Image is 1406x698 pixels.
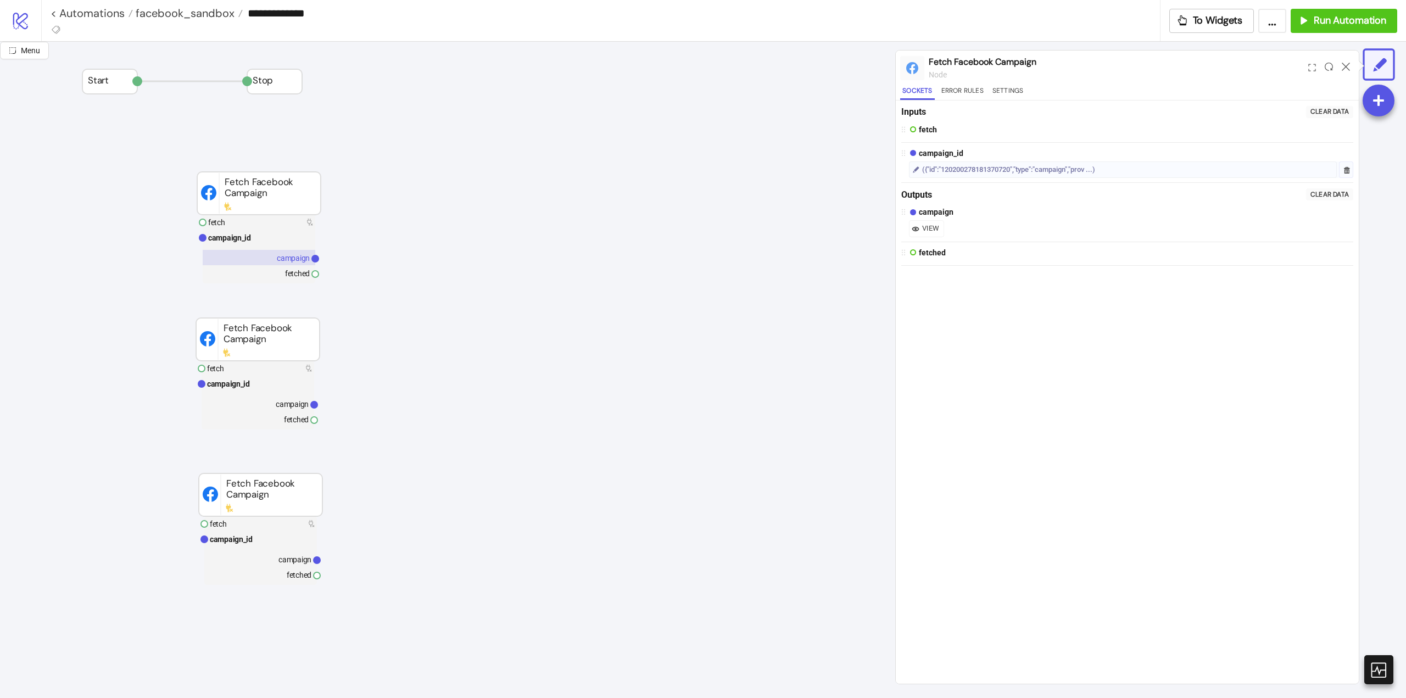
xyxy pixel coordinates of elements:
div: Fetch Facebook Campaign [929,55,1304,69]
div: fetch [919,124,937,136]
text: campaign [278,555,311,564]
button: Clear Data [1306,106,1353,118]
text: campaign [276,400,309,409]
text: campaign_id [208,233,251,242]
span: radius-bottomright [9,47,16,54]
a: < Automations [51,8,133,19]
span: expand [1308,64,1316,71]
div: Clear Data [1310,105,1349,118]
span: facebook_sandbox [133,6,235,20]
button: Run Automation [1291,9,1397,33]
text: campaign [277,254,310,263]
div: campaign_id [919,147,963,159]
div: fetched [919,247,946,259]
a: facebook_sandbox [133,8,243,19]
text: fetch [207,364,224,373]
text: campaign_id [210,535,253,544]
div: Clear Data [1310,188,1349,201]
button: Sockets [900,85,934,100]
button: Error Rules [939,85,986,100]
button: Clear Data [1306,188,1353,200]
button: To Widgets [1169,9,1254,33]
span: To Widgets [1193,14,1243,27]
div: node [929,69,1304,81]
text: fetch [210,520,227,528]
div: Outputs [901,188,1306,202]
button: ... [1258,9,1286,33]
text: campaign_id [207,379,250,388]
text: fetch [208,218,225,227]
div: ({"id":"120200278181370720","type":"campaign","prov ...) [922,164,1095,175]
span: Menu [21,46,40,55]
button: Settings [990,85,1026,100]
span: VIEW [922,223,939,234]
div: Inputs [901,105,1306,119]
div: campaign [919,206,953,218]
span: Run Automation [1314,14,1386,27]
